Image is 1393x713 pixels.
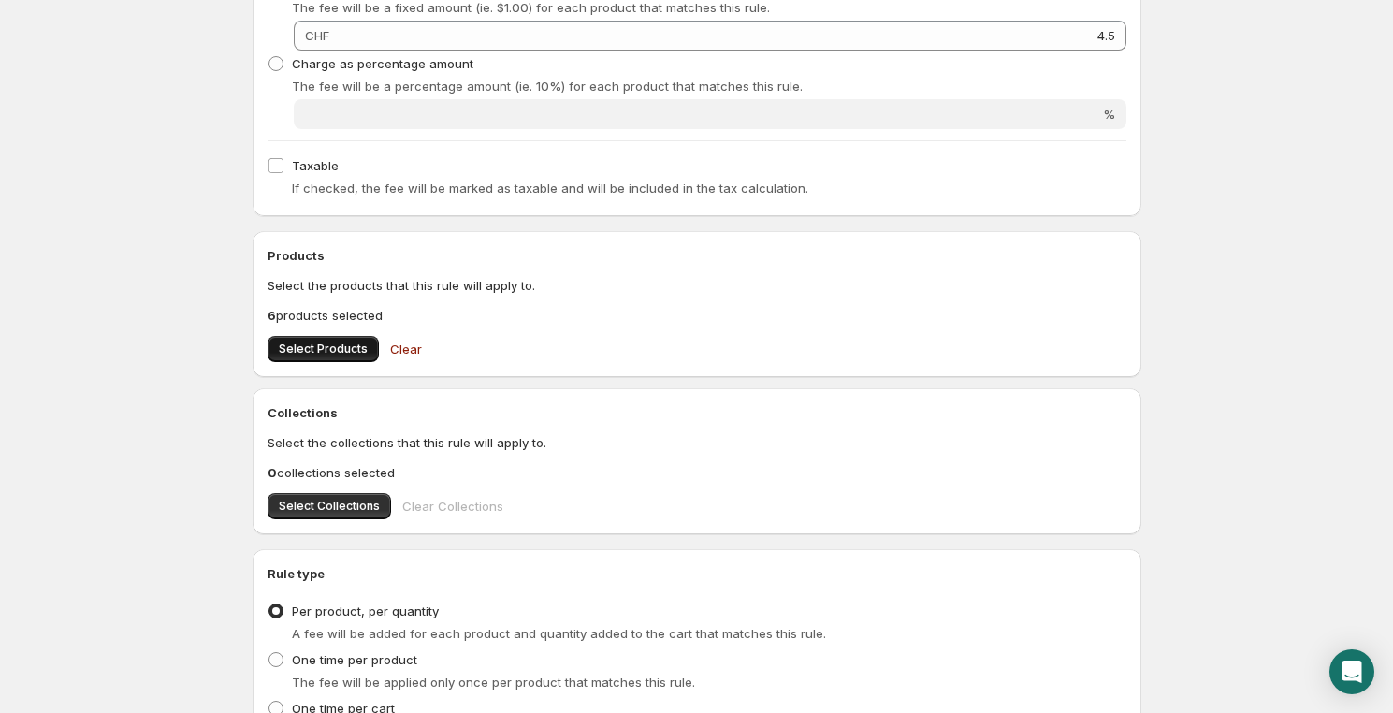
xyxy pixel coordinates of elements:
[1103,107,1115,122] span: %
[268,403,1126,422] h2: Collections
[268,493,391,519] button: Select Collections
[292,181,808,196] span: If checked, the fee will be marked as taxable and will be included in the tax calculation.
[292,158,339,173] span: Taxable
[268,276,1126,295] p: Select the products that this rule will apply to.
[292,77,1126,95] p: The fee will be a percentage amount (ie. 10%) for each product that matches this rule.
[292,604,439,618] span: Per product, per quantity
[279,342,368,356] span: Select Products
[379,330,433,368] button: Clear
[268,308,276,323] b: 6
[292,56,473,71] span: Charge as percentage amount
[268,465,277,480] b: 0
[268,564,1126,583] h2: Rule type
[268,246,1126,265] h2: Products
[292,626,826,641] span: A fee will be added for each product and quantity added to the cart that matches this rule.
[268,336,379,362] button: Select Products
[292,652,417,667] span: One time per product
[279,499,380,514] span: Select Collections
[268,463,1126,482] p: collections selected
[390,340,422,358] span: Clear
[292,675,695,690] span: The fee will be applied only once per product that matches this rule.
[268,433,1126,452] p: Select the collections that this rule will apply to.
[268,306,1126,325] p: products selected
[1329,649,1374,694] div: Open Intercom Messenger
[305,28,329,43] span: CHF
